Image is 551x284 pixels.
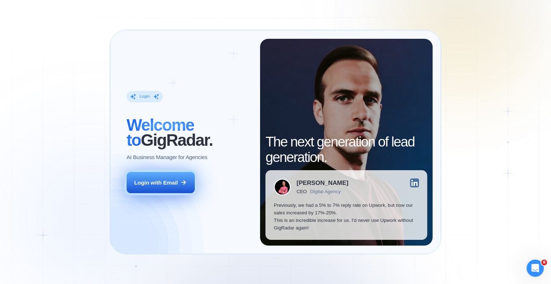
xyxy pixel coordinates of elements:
[541,260,547,265] span: 8
[140,94,150,99] div: Login
[310,189,341,194] div: Digital Agency
[127,172,195,194] button: Login with Email
[127,116,194,149] span: Welcome to
[134,179,178,186] div: Login with Email
[127,153,207,161] p: AI Business Manager for Agencies
[297,180,348,186] div: [PERSON_NAME]
[127,117,252,148] h2: ‍ GigRadar.
[265,134,427,164] h2: The next generation of lead generation.
[274,201,419,232] p: Previously, we had a 5% to 7% reply rate on Upwork, but now our sales increased by 17%-20%. This ...
[527,260,544,277] iframe: Intercom live chat
[297,189,307,194] div: CEO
